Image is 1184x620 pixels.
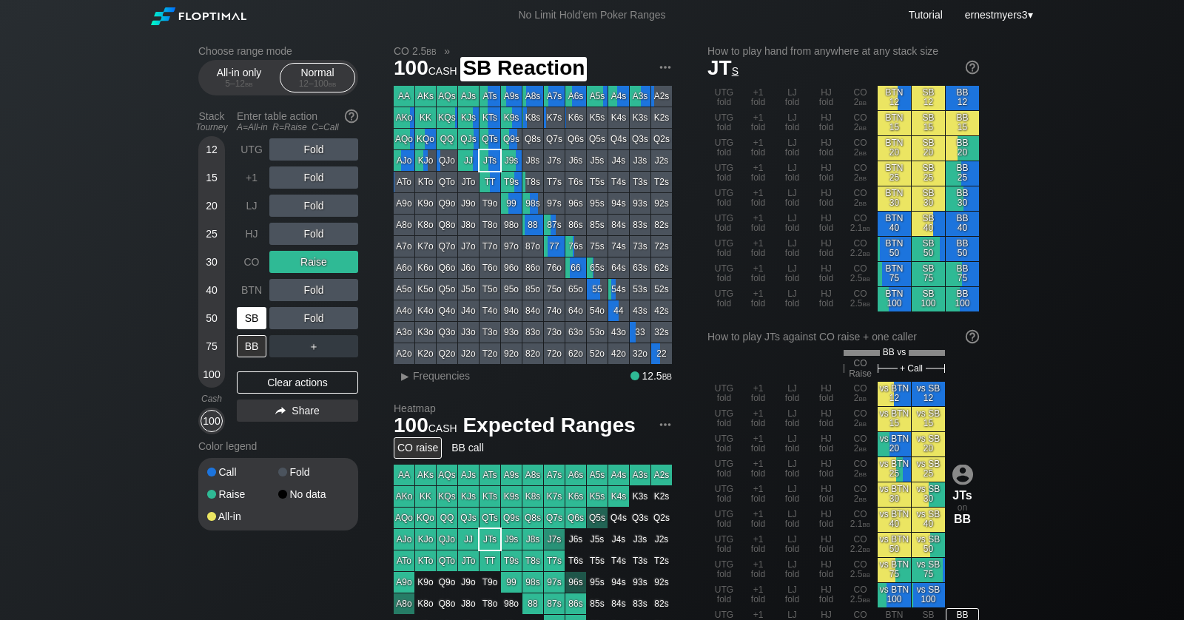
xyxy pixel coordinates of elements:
[522,236,543,257] div: 87o
[207,489,278,499] div: Raise
[501,86,522,107] div: A9s
[878,161,911,186] div: BTN 25
[329,78,337,89] span: bb
[630,193,650,214] div: 93s
[741,86,775,110] div: +1 fold
[544,129,565,149] div: Q7s
[480,322,500,343] div: T3o
[608,193,629,214] div: 94s
[878,136,911,161] div: BTN 20
[946,161,979,186] div: BB 25
[201,223,223,245] div: 25
[544,172,565,192] div: T7s
[480,107,500,128] div: KTs
[878,212,911,236] div: BTN 40
[237,335,266,357] div: BB
[707,262,741,286] div: UTG fold
[415,300,436,321] div: K4o
[415,257,436,278] div: K6o
[608,236,629,257] div: 74s
[565,279,586,300] div: 65o
[651,300,672,321] div: 42s
[844,186,877,211] div: CO 2
[415,86,436,107] div: AKs
[776,161,809,186] div: LJ fold
[952,464,973,485] img: icon-avatar.b40e07d9.svg
[237,166,266,189] div: +1
[207,511,278,522] div: All-in
[269,166,358,189] div: Fold
[707,186,741,211] div: UTG fold
[707,86,741,110] div: UTG fold
[201,166,223,189] div: 15
[630,300,650,321] div: 43s
[587,129,608,149] div: Q5s
[544,215,565,235] div: 87s
[201,138,223,161] div: 12
[651,215,672,235] div: 82s
[741,186,775,211] div: +1 fold
[776,136,809,161] div: LJ fold
[522,86,543,107] div: A8s
[707,331,979,343] div: How to play JTs against CO raise + one caller
[269,251,358,273] div: Raise
[415,150,436,171] div: KJo
[458,150,479,171] div: JJ
[587,236,608,257] div: 75s
[480,236,500,257] div: T7o
[776,111,809,135] div: LJ fold
[651,129,672,149] div: Q2s
[630,172,650,192] div: T3s
[630,86,650,107] div: A3s
[151,7,246,25] img: Floptimal logo
[458,86,479,107] div: AJs
[565,236,586,257] div: 76s
[964,328,980,345] img: help.32db89a4.svg
[458,322,479,343] div: J3o
[394,236,414,257] div: A7o
[501,300,522,321] div: 94o
[878,86,911,110] div: BTN 12
[651,236,672,257] div: 72s
[522,215,543,235] div: 88
[391,44,439,58] span: CO 2.5
[651,322,672,343] div: 32s
[480,172,500,192] div: TT
[587,172,608,192] div: T5s
[544,257,565,278] div: 76o
[565,193,586,214] div: 96s
[522,107,543,128] div: K8s
[565,107,586,128] div: K6s
[630,279,650,300] div: 53s
[394,150,414,171] div: AJo
[608,86,629,107] div: A4s
[522,322,543,343] div: 83o
[707,287,741,311] div: UTG fold
[415,193,436,214] div: K9o
[394,322,414,343] div: A3o
[522,150,543,171] div: J8s
[208,78,270,89] div: 5 – 12
[207,467,278,477] div: Call
[657,417,673,433] img: ellipsis.fd386fe8.svg
[859,172,867,183] span: bb
[859,198,867,208] span: bb
[544,150,565,171] div: J7s
[844,161,877,186] div: CO 2
[878,287,911,311] div: BTN 100
[587,257,608,278] div: 65s
[946,212,979,236] div: BB 40
[458,279,479,300] div: J5o
[776,262,809,286] div: LJ fold
[201,251,223,273] div: 30
[587,279,608,300] div: 55
[863,248,871,258] span: bb
[237,122,358,132] div: A=All-in R=Raise C=Call
[912,86,945,110] div: SB 12
[437,172,457,192] div: QTo
[522,279,543,300] div: 85o
[237,223,266,245] div: HJ
[522,300,543,321] div: 84o
[437,86,457,107] div: AQs
[651,279,672,300] div: 52s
